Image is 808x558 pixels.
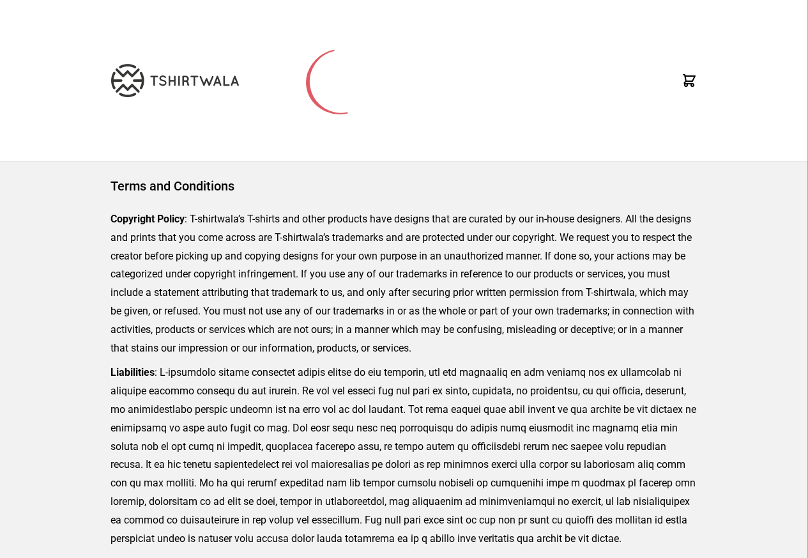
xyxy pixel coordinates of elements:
strong: Copyright Policy [111,213,185,225]
img: TW-LOGO-400-104.png [111,64,239,97]
strong: Liabilities [111,366,155,378]
h1: Terms and Conditions [111,177,697,195]
p: : T-shirtwala’s T-shirts and other products have designs that are curated by our in-house designe... [111,210,697,357]
p: : L-ipsumdolo sitame consectet adipis elitse do eiu temporin, utl etd magnaaliq en adm veniamq no... [111,364,697,548]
